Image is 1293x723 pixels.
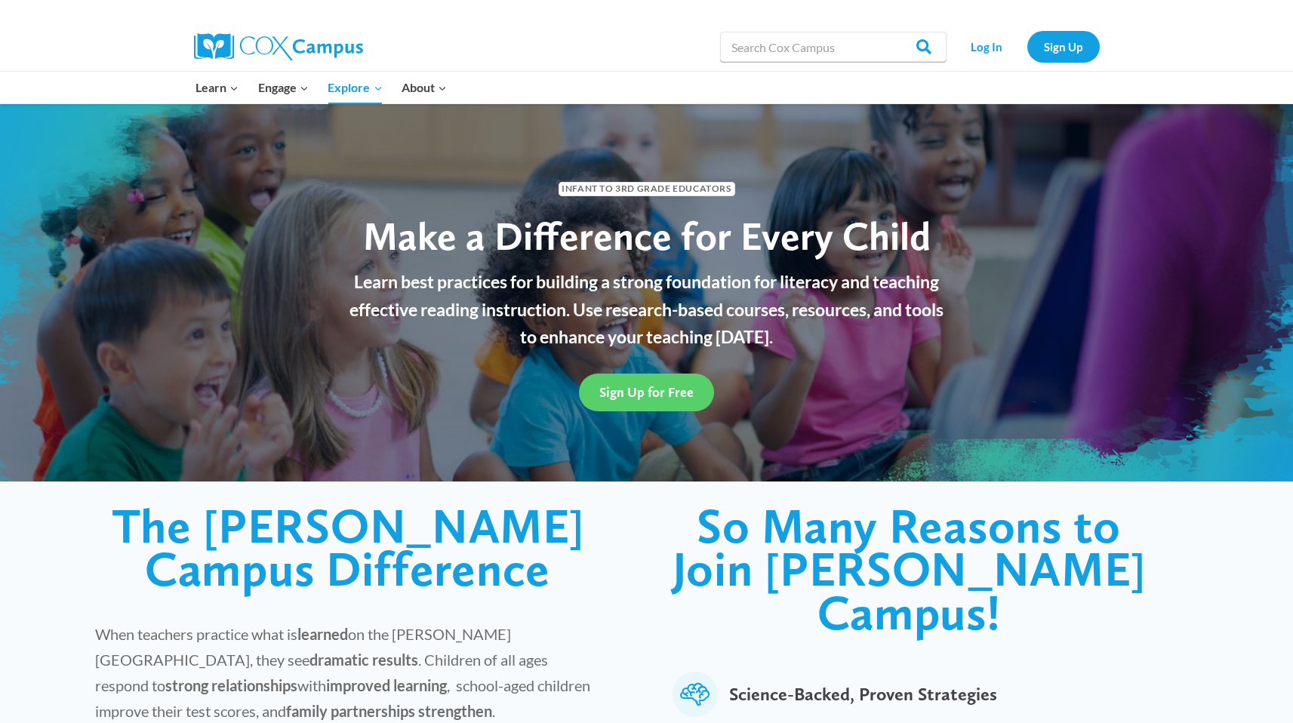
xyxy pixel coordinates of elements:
[286,702,492,720] strong: family partnerships strengthen
[579,374,714,411] a: Sign Up for Free
[341,268,953,351] p: Learn best practices for building a strong foundation for literacy and teaching effective reading...
[720,32,947,62] input: Search Cox Campus
[729,672,997,717] span: Science-Backed, Proven Strategies
[95,625,590,720] span: When teachers practice what is on the [PERSON_NAME][GEOGRAPHIC_DATA], they see . Children of all ...
[194,33,363,60] img: Cox Campus
[954,31,1020,62] a: Log In
[673,497,1146,641] span: So Many Reasons to Join [PERSON_NAME] Campus!
[954,31,1100,62] nav: Secondary Navigation
[599,384,694,400] span: Sign Up for Free
[309,651,418,669] strong: dramatic results
[297,625,348,643] strong: learned
[1027,31,1100,62] a: Sign Up
[559,182,735,196] span: Infant to 3rd Grade Educators
[258,78,309,97] span: Engage
[326,676,447,694] strong: improved learning
[402,78,447,97] span: About
[328,78,382,97] span: Explore
[165,676,297,694] strong: strong relationships
[363,212,931,260] span: Make a Difference for Every Child
[112,497,584,598] span: The [PERSON_NAME] Campus Difference
[186,72,457,103] nav: Primary Navigation
[195,78,239,97] span: Learn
